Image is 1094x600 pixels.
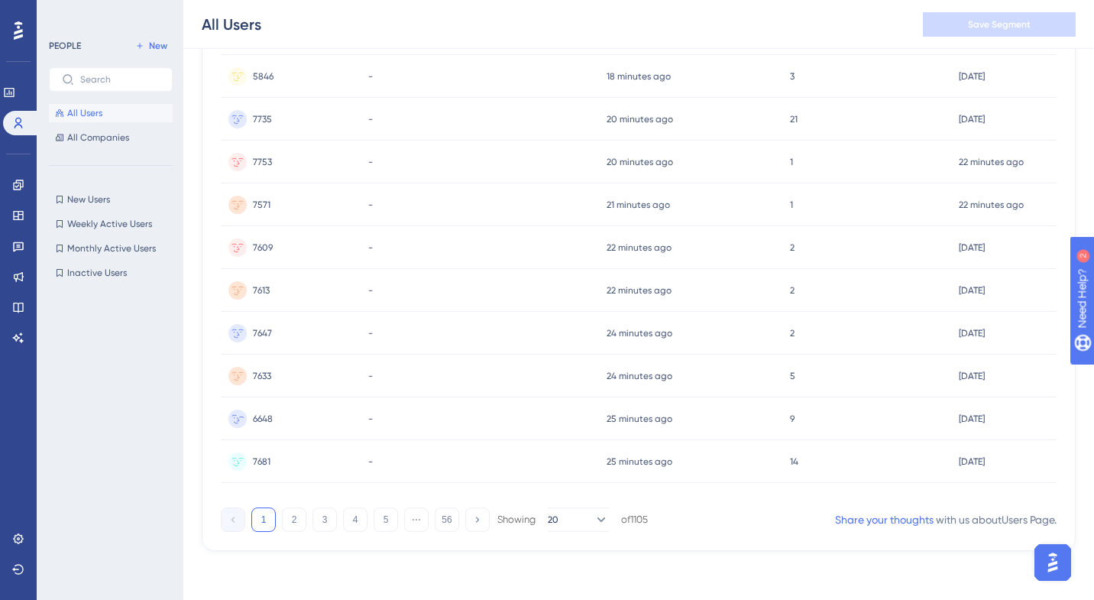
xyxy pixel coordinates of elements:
span: 7681 [253,456,270,468]
button: 5 [374,508,398,532]
span: Inactive Users [67,267,127,279]
time: [DATE] [959,456,985,467]
time: 25 minutes ago [607,414,672,424]
time: 24 minutes ago [607,328,672,339]
span: 20 [548,514,558,526]
time: 18 minutes ago [607,71,671,82]
button: 56 [435,508,459,532]
span: - [368,242,373,254]
span: Save Segment [968,18,1031,31]
span: 9 [790,413,795,425]
span: 7613 [253,284,270,297]
button: Save Segment [923,12,1076,37]
span: 6648 [253,413,273,425]
time: 22 minutes ago [607,242,672,253]
span: - [368,199,373,211]
button: All Users [49,104,173,122]
div: with us about Users Page . [835,511,1057,529]
a: Share your thoughts [835,514,934,526]
div: PEOPLE [49,40,81,52]
span: All Users [67,107,102,119]
button: Monthly Active Users [49,239,173,258]
span: 14 [790,456,798,468]
span: 7735 [253,113,272,125]
span: 1 [790,156,793,168]
time: 25 minutes ago [607,456,672,467]
time: 24 minutes ago [607,371,672,381]
time: 21 minutes ago [607,199,670,210]
span: 3 [790,70,795,83]
div: Showing [497,513,536,527]
iframe: UserGuiding AI Assistant Launcher [1030,540,1076,585]
div: All Users [202,14,261,35]
time: [DATE] [959,242,985,253]
button: 1 [251,508,276,532]
button: New [130,37,173,55]
span: All Companies [67,131,129,144]
span: - [368,370,373,382]
time: 20 minutes ago [607,114,673,125]
time: [DATE] [959,285,985,296]
button: Weekly Active Users [49,215,173,233]
span: - [368,113,373,125]
span: 2 [790,242,795,254]
time: 22 minutes ago [959,199,1024,210]
button: 20 [548,508,609,532]
button: New Users [49,190,173,209]
span: - [368,70,373,83]
input: Search [80,74,160,85]
time: 22 minutes ago [959,157,1024,167]
span: 7571 [253,199,270,211]
time: [DATE] [959,328,985,339]
div: 2 [106,8,111,20]
span: 2 [790,327,795,339]
span: - [368,284,373,297]
button: 3 [312,508,337,532]
div: of 1105 [621,513,648,527]
time: 20 minutes ago [607,157,673,167]
time: [DATE] [959,114,985,125]
button: All Companies [49,128,173,147]
span: Weekly Active Users [67,218,152,230]
time: [DATE] [959,71,985,82]
span: Need Help? [36,4,95,22]
button: 2 [282,508,306,532]
span: 5 [790,370,795,382]
span: - [368,413,373,425]
time: 22 minutes ago [607,285,672,296]
span: 7633 [253,370,271,382]
button: Inactive Users [49,264,173,282]
span: 2 [790,284,795,297]
time: [DATE] [959,371,985,381]
button: 4 [343,508,367,532]
span: 21 [790,113,798,125]
span: New [149,40,167,52]
span: - [368,456,373,468]
span: 7647 [253,327,272,339]
time: [DATE] [959,414,985,424]
span: Monthly Active Users [67,242,156,255]
span: - [368,156,373,168]
span: - [368,327,373,339]
span: 5846 [253,70,273,83]
span: 7609 [253,242,273,254]
span: 1 [790,199,793,211]
span: New Users [67,193,110,206]
span: 7753 [253,156,272,168]
button: ⋯ [404,508,429,532]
